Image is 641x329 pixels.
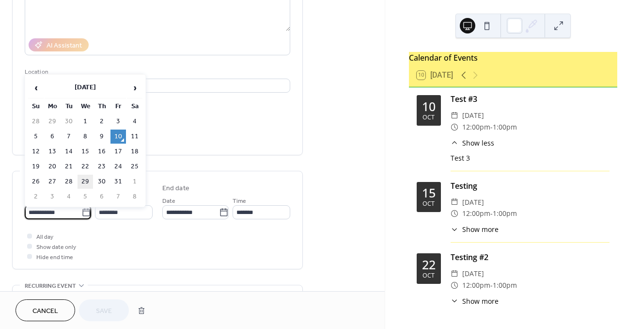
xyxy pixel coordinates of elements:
td: 2 [94,115,109,129]
th: Mo [45,99,60,114]
span: Cancel [32,306,58,316]
span: - [490,280,493,291]
span: Show less [462,138,494,148]
td: 8 [127,190,142,204]
td: 9 [94,130,109,144]
div: 10 [422,100,436,113]
div: ​ [451,110,458,121]
div: Location [25,67,288,77]
div: Oct [422,115,435,121]
div: Test 3 [451,153,610,163]
th: We [78,99,93,114]
span: 12:00pm [462,280,490,291]
td: 7 [110,190,126,204]
div: Oct [422,273,435,279]
span: 1:00pm [493,208,517,219]
div: ​ [451,280,458,291]
div: ​ [451,197,458,208]
td: 5 [28,130,44,144]
td: 3 [110,115,126,129]
td: 4 [61,190,77,204]
td: 21 [61,160,77,174]
th: Th [94,99,109,114]
button: ​Show more [451,296,499,306]
td: 7 [61,130,77,144]
span: Time [233,196,246,206]
td: 12 [28,145,44,159]
div: ​ [451,138,458,148]
td: 23 [94,160,109,174]
td: 17 [110,145,126,159]
div: Test #3 [451,93,610,105]
div: ​ [451,268,458,280]
div: Testing #2 [451,251,610,263]
td: 20 [45,160,60,174]
span: 1:00pm [493,121,517,133]
td: 6 [94,190,109,204]
div: ​ [451,208,458,219]
span: › [127,78,142,98]
span: ‹ [29,78,43,98]
div: 22 [422,259,436,271]
td: 1 [127,175,142,189]
td: 14 [61,145,77,159]
div: ​ [451,224,458,234]
span: 1:00pm [493,280,517,291]
span: [DATE] [462,268,484,280]
span: Show more [462,224,499,234]
span: - [490,208,493,219]
td: 3 [45,190,60,204]
span: [DATE] [462,110,484,121]
span: Date [162,196,175,206]
th: Tu [61,99,77,114]
td: 22 [78,160,93,174]
td: 18 [127,145,142,159]
td: 10 [110,130,126,144]
td: 29 [78,175,93,189]
td: 1 [78,115,93,129]
div: Oct [422,201,435,207]
td: 30 [61,115,77,129]
span: Recurring event [25,281,76,291]
span: Show date only [36,242,76,252]
td: 5 [78,190,93,204]
td: 28 [61,175,77,189]
span: 12:00pm [462,121,490,133]
td: 8 [78,130,93,144]
td: 6 [45,130,60,144]
span: [DATE] [462,197,484,208]
td: 16 [94,145,109,159]
td: 15 [78,145,93,159]
span: Hide end time [36,252,73,263]
td: 27 [45,175,60,189]
td: 13 [45,145,60,159]
td: 19 [28,160,44,174]
span: Show more [462,296,499,306]
td: 26 [28,175,44,189]
div: Calendar of Events [409,52,617,64]
div: 15 [422,187,436,199]
button: ​Show more [451,224,499,234]
th: Fr [110,99,126,114]
div: ​ [451,121,458,133]
div: End date [162,183,189,194]
td: 11 [127,130,142,144]
td: 24 [110,160,126,174]
div: Testing [451,180,610,192]
td: 29 [45,115,60,129]
th: [DATE] [45,78,126,99]
td: 30 [94,175,109,189]
span: 12:00pm [462,208,490,219]
td: 25 [127,160,142,174]
th: Su [28,99,44,114]
th: Sa [127,99,142,114]
button: ​Show less [451,138,494,148]
button: Cancel [16,299,75,321]
td: 2 [28,190,44,204]
span: - [490,121,493,133]
td: 28 [28,115,44,129]
div: ​ [451,296,458,306]
span: All day [36,232,53,242]
td: 31 [110,175,126,189]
